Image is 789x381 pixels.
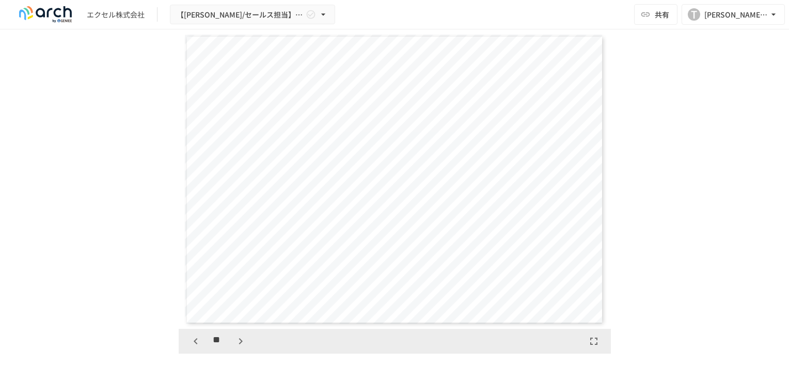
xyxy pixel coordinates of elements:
[704,8,768,21] div: [PERSON_NAME][EMAIL_ADDRESS][DOMAIN_NAME]
[655,9,669,20] span: 共有
[682,4,785,25] button: T[PERSON_NAME][EMAIL_ADDRESS][DOMAIN_NAME]
[634,4,677,25] button: 共有
[12,6,78,23] img: logo-default@2x-9cf2c760.svg
[170,5,335,25] button: 【[PERSON_NAME]/セールス担当】エクセル株式会社様_初期設定サポート
[177,8,304,21] span: 【[PERSON_NAME]/セールス担当】エクセル株式会社様_初期設定サポート
[179,30,611,329] div: Page 13
[87,9,145,20] div: エクセル株式会社
[688,8,700,21] div: T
